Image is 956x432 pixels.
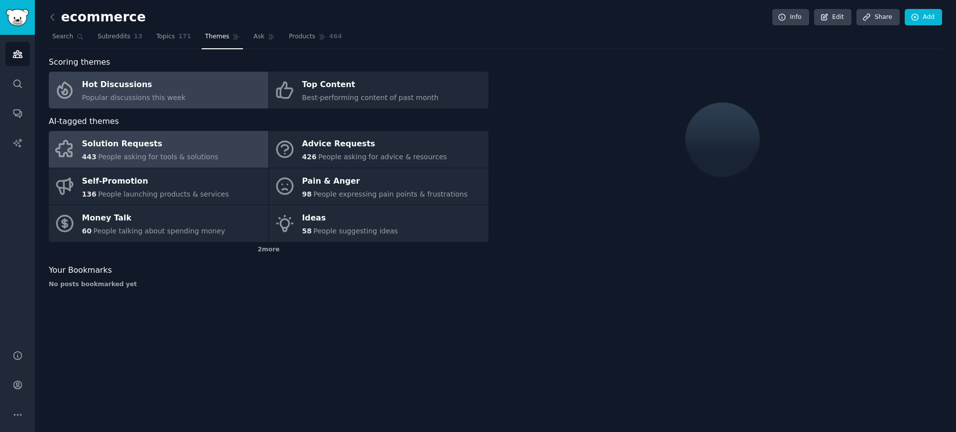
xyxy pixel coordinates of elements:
[94,29,146,49] a: Subreddits13
[49,264,112,277] span: Your Bookmarks
[269,168,488,205] a: Pain & Anger98People expressing pain points & frustrations
[82,211,226,226] div: Money Talk
[49,242,488,258] div: 2 more
[205,32,230,41] span: Themes
[313,190,468,198] span: People expressing pain points & frustrations
[49,72,268,108] a: Hot DiscussionsPopular discussions this week
[49,9,146,25] h2: ecommerce
[153,29,195,49] a: Topics171
[82,136,219,152] div: Solution Requests
[302,227,312,235] span: 58
[49,115,119,128] span: AI-tagged themes
[250,29,278,49] a: Ask
[6,9,29,26] img: GummySearch logo
[49,280,488,289] div: No posts bookmarked yet
[134,32,142,41] span: 13
[49,29,87,49] a: Search
[98,32,130,41] span: Subreddits
[82,77,186,93] div: Hot Discussions
[98,190,229,198] span: People launching products & services
[52,32,73,41] span: Search
[253,32,264,41] span: Ask
[302,77,439,93] div: Top Content
[49,56,110,69] span: Scoring themes
[269,131,488,168] a: Advice Requests426People asking for advice & resources
[269,72,488,108] a: Top ContentBest-performing content of past month
[269,205,488,242] a: Ideas58People suggesting ideas
[814,9,851,26] a: Edit
[82,153,97,161] span: 443
[302,173,468,189] div: Pain & Anger
[82,173,229,189] div: Self-Promotion
[856,9,899,26] a: Share
[178,32,191,41] span: 171
[313,227,398,235] span: People suggesting ideas
[49,205,268,242] a: Money Talk60People talking about spending money
[285,29,345,49] a: Products464
[82,94,186,102] span: Popular discussions this week
[302,136,447,152] div: Advice Requests
[302,153,317,161] span: 426
[905,9,942,26] a: Add
[82,190,97,198] span: 136
[329,32,342,41] span: 464
[93,227,225,235] span: People talking about spending money
[202,29,243,49] a: Themes
[302,94,439,102] span: Best-performing content of past month
[289,32,315,41] span: Products
[49,168,268,205] a: Self-Promotion136People launching products & services
[156,32,175,41] span: Topics
[98,153,218,161] span: People asking for tools & solutions
[82,227,92,235] span: 60
[302,211,398,226] div: Ideas
[302,190,312,198] span: 98
[772,9,809,26] a: Info
[49,131,268,168] a: Solution Requests443People asking for tools & solutions
[318,153,447,161] span: People asking for advice & resources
